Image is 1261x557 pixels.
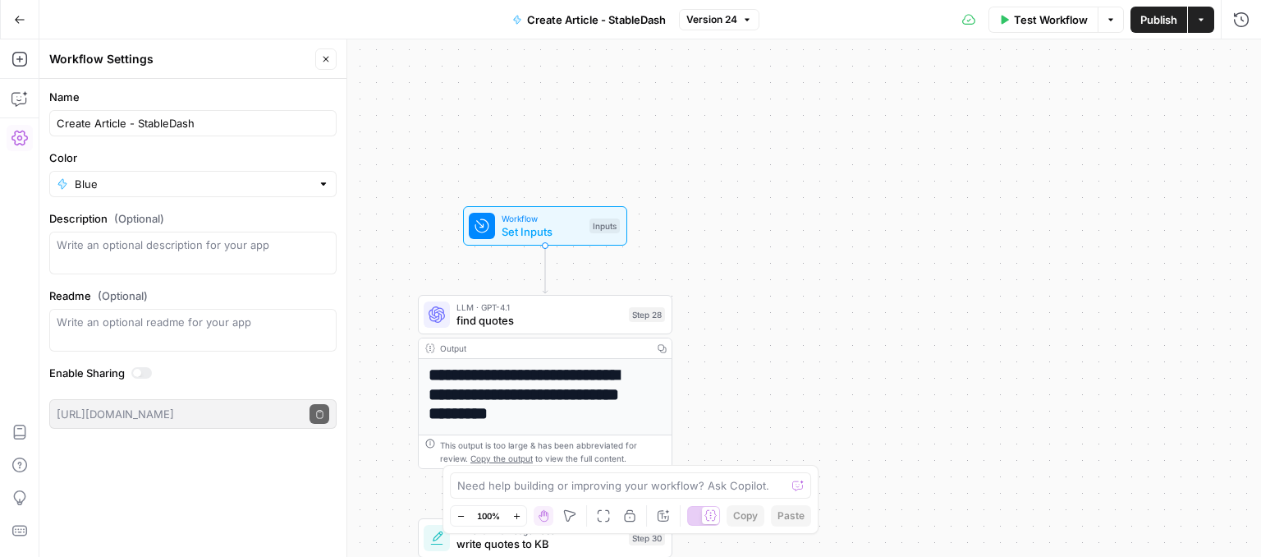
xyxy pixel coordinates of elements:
span: Test Workflow [1014,12,1088,28]
span: (Optional) [114,210,164,227]
button: Create Article - StableDash [502,7,676,33]
label: Name [49,89,337,105]
span: Publish [1140,12,1177,28]
button: Version 24 [679,9,759,30]
span: LLM · GPT-4.1 [456,301,622,314]
span: Set Inputs [502,223,583,240]
span: Create Article - StableDash [527,12,666,28]
g: Edge from start to step_28 [543,246,548,293]
div: This output is too large & has been abbreviated for review. to view the full content. [440,439,665,465]
span: (Optional) [98,288,148,304]
div: WorkflowSet InputsInputs [418,206,672,246]
label: Color [49,150,337,166]
div: Step 28 [629,307,665,322]
span: Copy [733,509,758,523]
span: 100% [477,509,500,522]
div: Inputs [589,219,620,233]
input: Untitled [57,115,329,131]
div: Output [440,342,647,355]
label: Enable Sharing [49,365,337,381]
span: Paste [777,509,805,523]
label: Readme [49,288,337,304]
button: Paste [771,505,811,527]
div: Workflow Settings [49,51,310,67]
span: find quotes [456,312,622,329]
span: Version 24 [686,12,737,27]
button: Test Workflow [988,7,1098,33]
label: Description [49,210,337,227]
div: Step 30 [629,531,665,545]
button: Copy [727,505,764,527]
span: Copy the output [470,453,533,463]
span: Workflow [502,212,583,225]
span: write quotes to KB [456,536,622,552]
button: Publish [1130,7,1187,33]
input: Blue [75,176,311,192]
